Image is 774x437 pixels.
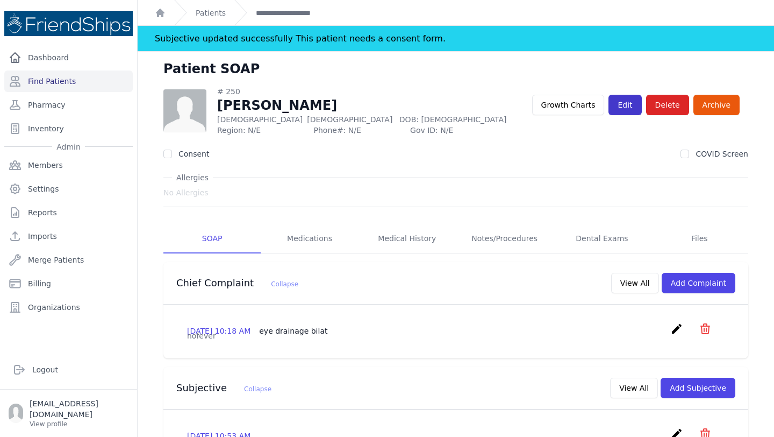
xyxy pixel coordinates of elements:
[217,97,507,114] h1: [PERSON_NAME]
[608,95,641,115] a: Edit
[693,95,740,115] a: Archive
[259,327,327,335] span: eye drainage bilat
[4,273,133,294] a: Billing
[646,95,689,115] button: Delete
[314,125,404,136] span: Phone#: N/E
[4,118,133,139] a: Inventory
[4,94,133,116] a: Pharmacy
[9,398,128,428] a: [EMAIL_ADDRESS][DOMAIN_NAME] View profile
[410,125,507,136] span: Gov ID: N/E
[9,359,128,380] a: Logout
[359,224,456,253] a: Medical History
[187,326,327,336] p: [DATE] 10:18 AM
[661,378,735,398] button: Add Subjective
[217,114,507,125] p: [DEMOGRAPHIC_DATA]
[163,60,260,77] h1: Patient SOAP
[155,26,446,51] div: Subjective updated successfully This patient needs a consent form.
[696,150,748,158] label: COVID Screen
[217,125,307,136] span: Region: N/E
[4,47,133,68] a: Dashboard
[4,154,133,176] a: Members
[4,249,133,271] a: Merge Patients
[610,378,658,398] button: View All
[163,187,209,198] span: No Allergies
[187,330,725,341] p: nofever
[196,8,226,18] a: Patients
[30,398,128,420] p: [EMAIL_ADDRESS][DOMAIN_NAME]
[399,115,507,124] span: DOB: [DEMOGRAPHIC_DATA]
[244,385,271,393] span: Collapse
[651,224,748,253] a: Files
[261,224,358,253] a: Medications
[4,71,133,92] a: Find Patients
[4,297,133,318] a: Organizations
[163,224,748,253] nav: Tabs
[138,26,774,52] div: Notification
[176,277,298,290] h3: Chief Complaint
[178,150,209,158] label: Consent
[611,273,659,293] button: View All
[176,382,271,394] h3: Subjective
[553,224,650,253] a: Dental Exams
[4,225,133,247] a: Imports
[271,280,298,288] span: Collapse
[163,224,261,253] a: SOAP
[307,115,392,124] span: [DEMOGRAPHIC_DATA]
[4,202,133,223] a: Reports
[670,322,683,335] i: create
[52,142,85,152] span: Admin
[670,327,686,337] a: create
[662,273,735,293] button: Add Complaint
[217,86,507,97] div: # 250
[172,172,213,183] span: Allergies
[532,95,605,115] a: Growth Charts
[30,420,128,428] p: View profile
[163,89,206,132] img: person-242608b1a05df3501eefc295dc1bc67a.jpg
[4,178,133,200] a: Settings
[4,11,133,36] img: Medical Missions EMR
[456,224,553,253] a: Notes/Procedures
